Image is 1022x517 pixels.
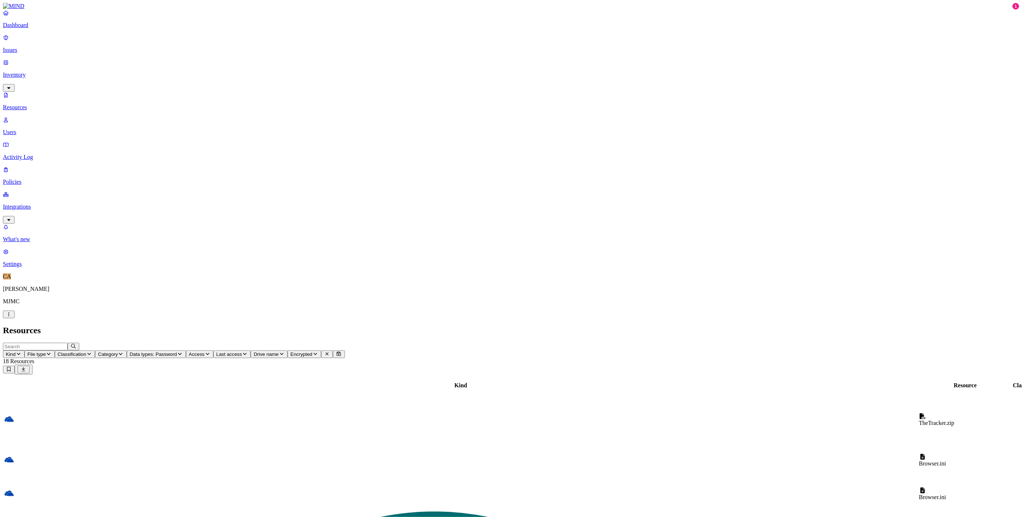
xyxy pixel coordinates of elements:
[3,59,1019,91] a: Inventory
[3,22,1019,28] p: Dashboard
[3,326,1019,335] h2: Resources
[3,166,1019,185] a: Policies
[130,351,177,357] span: Data types: Password
[3,261,1019,267] p: Settings
[919,382,1011,389] div: Resource
[3,204,1019,210] p: Integrations
[290,351,312,357] span: Encrypted
[3,273,11,280] span: CA
[3,358,34,364] span: 18 Resources
[3,236,1019,243] p: What's new
[3,117,1019,136] a: Users
[4,455,14,465] img: onedrive
[3,34,1019,53] a: Issues
[4,488,14,498] img: onedrive
[1012,3,1019,9] div: 1
[98,351,118,357] span: Category
[919,494,1011,501] div: Browser.ini
[3,3,24,9] img: MIND
[3,343,68,350] input: Search
[3,3,1019,9] a: MIND
[3,129,1019,136] p: Users
[4,414,14,424] img: onedrive
[3,141,1019,160] a: Activity Log
[216,351,242,357] span: Last access
[3,92,1019,111] a: Resources
[3,104,1019,111] p: Resources
[3,286,1019,292] p: [PERSON_NAME]
[58,351,87,357] span: Classification
[919,460,1011,467] div: Browser.ini
[3,298,1019,305] p: MJMC
[27,351,46,357] span: File type
[4,382,917,389] div: Kind
[3,154,1019,160] p: Activity Log
[189,351,205,357] span: Access
[3,224,1019,243] a: What's new
[6,351,16,357] span: Kind
[3,191,1019,223] a: Integrations
[3,248,1019,267] a: Settings
[3,9,1019,28] a: Dashboard
[3,72,1019,78] p: Inventory
[919,420,1011,426] div: TheTracker.zip
[3,179,1019,185] p: Policies
[254,351,278,357] span: Drive name
[3,47,1019,53] p: Issues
